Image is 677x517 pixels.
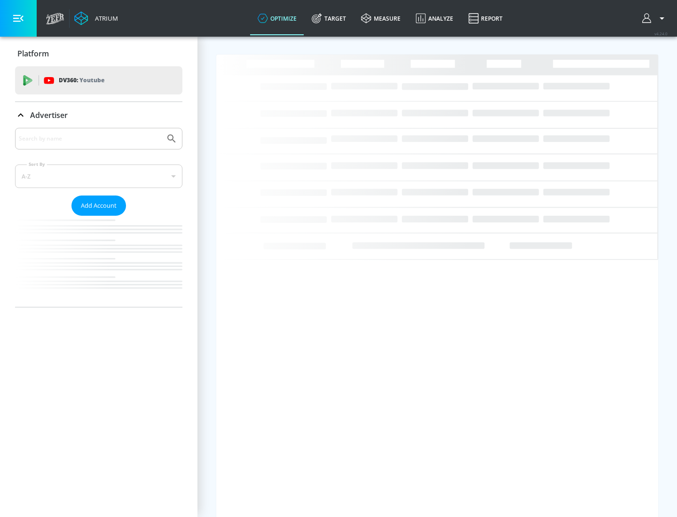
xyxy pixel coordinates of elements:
[71,196,126,216] button: Add Account
[30,110,68,120] p: Advertiser
[15,216,182,307] nav: list of Advertiser
[59,75,104,86] p: DV360:
[654,31,668,36] span: v 4.24.0
[304,1,354,35] a: Target
[17,48,49,59] p: Platform
[461,1,510,35] a: Report
[19,133,161,145] input: Search by name
[15,164,182,188] div: A-Z
[27,161,47,167] label: Sort By
[91,14,118,23] div: Atrium
[15,128,182,307] div: Advertiser
[15,66,182,94] div: DV360: Youtube
[408,1,461,35] a: Analyze
[79,75,104,85] p: Youtube
[74,11,118,25] a: Atrium
[250,1,304,35] a: optimize
[15,40,182,67] div: Platform
[15,102,182,128] div: Advertiser
[354,1,408,35] a: measure
[81,200,117,211] span: Add Account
